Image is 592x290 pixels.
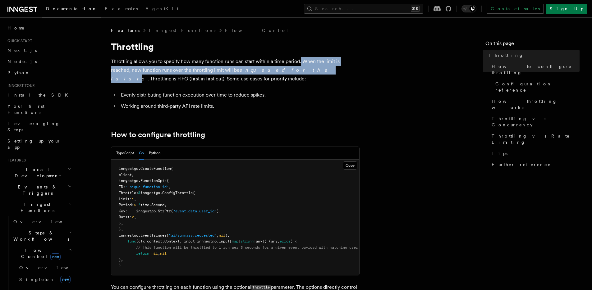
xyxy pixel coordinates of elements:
[111,57,360,83] p: Throttling allows you to specify how many function runs can start within a time period. When the ...
[160,251,167,256] span: nil
[489,113,580,130] a: Throttling vs Concurrency
[7,59,37,64] span: Node.js
[280,239,291,243] span: error
[5,89,73,101] a: Install the SDK
[5,56,73,67] a: Node.js
[149,27,216,34] a: Inngest Functions
[492,161,551,168] span: Further reference
[238,239,241,243] span: [
[232,239,238,243] span: map
[167,233,169,238] span: (
[101,2,142,17] a: Examples
[495,81,580,93] span: Configuration reference
[489,159,580,170] a: Further reference
[485,50,580,61] a: Throttling
[171,209,173,213] span: (
[5,158,26,163] span: Features
[136,251,149,256] span: return
[145,6,178,11] span: AgentKit
[492,116,580,128] span: Throttling vs Concurrency
[140,191,195,195] span: inngestgo.ConfigThrottle{
[5,166,68,179] span: Local Development
[489,96,580,113] a: How throttling works
[17,262,73,273] a: Overview
[111,27,140,34] span: Features
[7,138,61,150] span: Setting up your app
[119,209,158,213] span: Key: inngestgo.
[173,209,217,213] span: "event.data.user_id"
[171,166,173,171] span: (
[119,185,125,189] span: ID:
[489,130,580,148] a: Throttling vs Rate Limiting
[5,22,73,34] a: Home
[217,209,221,213] span: ),
[142,2,182,17] a: AgentKit
[546,4,587,14] a: Sign Up
[5,164,73,181] button: Local Development
[158,251,160,256] span: ,
[5,39,32,43] span: Quick start
[5,181,73,199] button: Events & Triggers
[11,230,69,242] span: Steps & Workflows
[169,185,171,189] span: ,
[149,147,161,160] button: Python
[219,233,225,238] span: nil
[7,70,30,75] span: Python
[151,251,158,256] span: nil
[132,197,134,201] span: 1
[17,273,73,286] a: Singletonnew
[11,216,73,227] a: Overview
[140,203,167,207] span: time.Second,
[119,191,138,195] span: Throttle:
[7,25,25,31] span: Home
[11,245,73,262] button: Flow Controlnew
[119,166,140,171] span: inngestgo.
[140,166,171,171] span: CreateFunction
[140,233,167,238] span: EventTrigger
[111,41,360,52] h1: Throttling
[7,93,72,97] span: Install the SDK
[111,130,205,139] a: How to configure throttling
[254,239,280,243] span: ]any]) (any,
[461,5,476,12] button: Toggle dark mode
[136,245,365,250] span: // This function will be throttled to 1 run per 5 seconds for a given event payload with matching...
[291,239,297,243] span: ) {
[19,265,83,270] span: Overview
[42,2,101,17] a: Documentation
[304,4,423,14] button: Search...⌘K
[136,239,232,243] span: (ctx context.Context, input inngestgo.Input[
[119,173,134,177] span: client,
[493,78,580,96] a: Configuration reference
[343,161,357,170] button: Copy
[225,233,230,238] span: ),
[225,27,289,34] a: Flow Control
[119,179,169,183] span: inngestgo.FunctionOpts{
[489,61,580,78] a: How to configure throttling
[492,133,580,145] span: Throttling vs Rate Limiting
[119,263,121,268] span: )
[5,201,67,214] span: Inngest Functions
[119,102,360,111] li: Working around third-party API rate limits.
[127,239,136,243] span: func
[132,215,134,219] span: 2
[5,83,35,88] span: Inngest tour
[251,285,271,290] code: throttle
[485,40,580,50] h4: On this page
[5,67,73,78] a: Python
[105,6,138,11] span: Examples
[50,253,61,260] span: new
[139,147,144,160] button: Go
[19,277,55,282] span: Singleton
[119,227,123,231] span: },
[60,276,71,283] span: new
[119,221,123,225] span: },
[487,4,544,14] a: Contact sales
[158,209,171,213] span: StrPtr
[13,219,77,224] span: Overview
[5,184,68,196] span: Events & Triggers
[134,197,136,201] span: ,
[134,203,136,207] span: 5
[489,148,580,159] a: Tips
[492,150,507,156] span: Tips
[125,185,169,189] span: "unique-function-id"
